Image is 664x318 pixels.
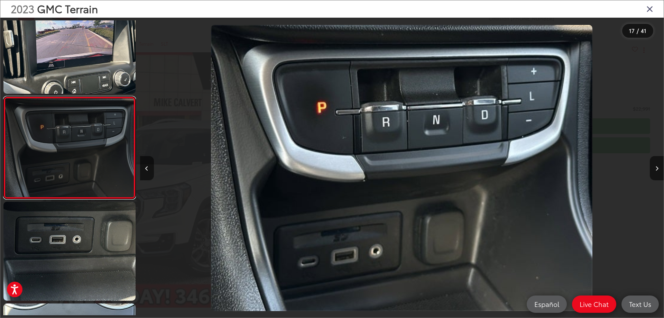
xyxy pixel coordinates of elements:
[646,4,653,13] i: Close gallery
[626,300,655,308] span: Text Us
[576,300,612,308] span: Live Chat
[572,296,616,313] a: Live Chat
[37,1,98,16] span: GMC Terrain
[11,1,34,16] span: 2023
[2,201,137,302] img: 2023 GMC Terrain SLT
[641,27,646,34] span: 41
[140,25,663,311] div: 2023 GMC Terrain SLT 16
[211,25,592,311] img: 2023 GMC Terrain SLT
[527,296,567,313] a: Español
[629,27,635,34] span: 17
[531,300,563,308] span: Español
[140,156,154,180] button: Previous image
[621,296,659,313] a: Text Us
[636,28,639,33] span: /
[650,156,664,180] button: Next image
